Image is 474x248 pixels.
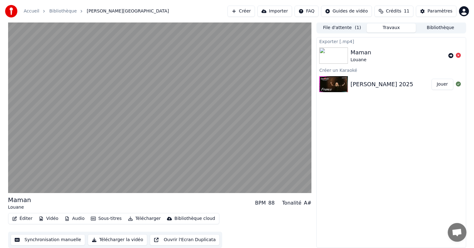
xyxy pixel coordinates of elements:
[448,223,467,242] div: Ouvrir le chat
[62,214,87,223] button: Audio
[295,6,319,17] button: FAQ
[10,214,35,223] button: Éditer
[227,6,255,17] button: Créer
[282,199,301,207] div: Tonalité
[416,23,465,32] button: Bibliothèque
[174,216,215,222] div: Bibliothèque cloud
[88,234,147,246] button: Télécharger la vidéo
[404,8,409,14] span: 11
[24,8,169,14] nav: breadcrumb
[317,23,367,32] button: File d'attente
[367,23,416,32] button: Travaux
[8,196,31,204] div: Maman
[36,214,61,223] button: Vidéo
[416,6,457,17] button: Paramètres
[87,8,169,14] span: [PERSON_NAME][GEOGRAPHIC_DATA]
[257,6,292,17] button: Importer
[350,80,413,89] div: [PERSON_NAME] 2025
[321,6,372,17] button: Guides de vidéo
[350,57,371,63] div: Louane
[49,8,77,14] a: Bibliothèque
[317,37,466,45] div: Exporter [.mp4]
[350,48,371,57] div: Maman
[24,8,39,14] a: Accueil
[432,79,453,90] button: Jouer
[428,8,452,14] div: Paramètres
[255,199,266,207] div: BPM
[88,214,124,223] button: Sous-titres
[125,214,163,223] button: Télécharger
[386,8,401,14] span: Crédits
[304,199,311,207] div: A#
[5,5,17,17] img: youka
[317,66,466,74] div: Créer un Karaoké
[11,234,86,246] button: Synchronisation manuelle
[268,199,275,207] div: 88
[374,6,413,17] button: Crédits11
[355,25,361,31] span: ( 1 )
[150,234,220,246] button: Ouvrir l'Ecran Duplicata
[8,204,31,211] div: Louane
